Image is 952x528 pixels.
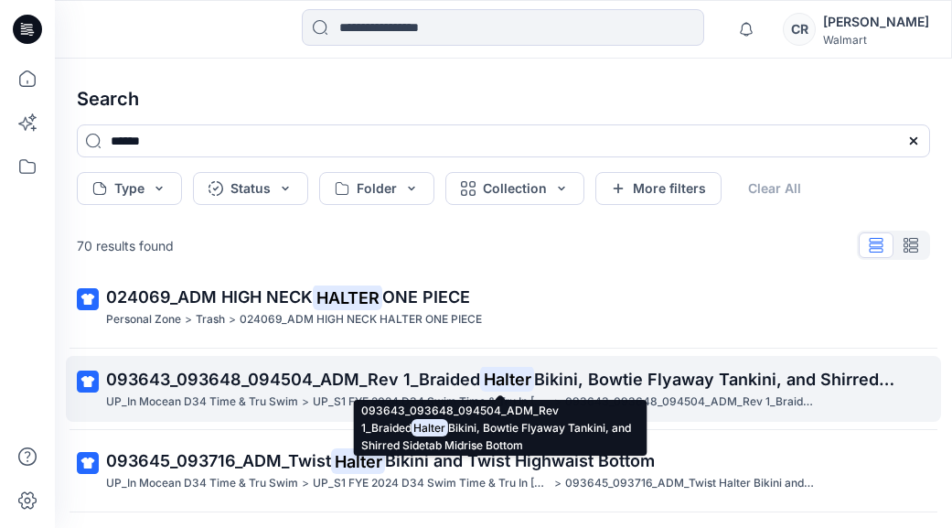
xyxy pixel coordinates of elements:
[66,274,941,340] a: 024069_ADM HIGH NECKHALTERONE PIECEPersonal Zone>Trash>024069_ADM HIGH NECK HALTER ONE PIECE
[302,393,309,412] p: >
[106,451,331,470] span: 093645_093716_ADM_Twist
[240,310,482,329] p: 024069_ADM HIGH NECK HALTER ONE PIECE
[77,236,174,255] p: 70 results found
[480,366,534,392] mark: Halter
[196,310,225,329] p: Trash
[313,285,382,310] mark: HALTER
[382,287,470,307] span: ONE PIECE
[106,370,480,389] span: 093643_093648_094504_ADM_Rev 1_Braided
[106,474,298,493] p: UP_In Mocean D34 Time & Tru Swim
[554,393,562,412] p: >
[302,474,309,493] p: >
[554,474,562,493] p: >
[445,172,584,205] button: Collection
[565,474,814,493] p: 093645_093716_ADM_Twist Halter Bikini and Twist Highwaist Bottom
[106,393,298,412] p: UP_In Mocean D34 Time & Tru Swim
[106,310,181,329] p: Personal Zone
[385,451,655,470] span: Bikini and Twist Highwaist Bottom
[77,172,182,205] button: Type
[565,393,814,412] p: 093643_093648_094504_ADM_Rev 1_Braided Halter Bikini, Bowtie Flyaway Tankini, and Shirred Sidetab...
[319,172,434,205] button: Folder
[331,448,385,474] mark: Halter
[783,13,816,46] div: CR
[193,172,308,205] button: Status
[595,172,722,205] button: More filters
[823,11,929,33] div: [PERSON_NAME]
[66,356,941,423] a: 093643_093648_094504_ADM_Rev 1_BraidedHalterBikini, Bowtie Flyaway Tankini, and Shirred Sidetab M...
[313,393,551,412] p: UP_S1 FYE 2024 D34 Swim Time & Tru In Mocean
[106,287,313,307] span: 024069_ADM HIGH NECK
[823,33,929,47] div: Walmart
[313,474,551,493] p: UP_S1 FYE 2024 D34 Swim Time & Tru In Mocean
[66,437,941,504] a: 093645_093716_ADM_TwistHalterBikini and Twist Highwaist BottomUP_In Mocean D34 Time & Tru Swim>UP...
[229,310,236,329] p: >
[185,310,192,329] p: >
[62,73,945,124] h4: Search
